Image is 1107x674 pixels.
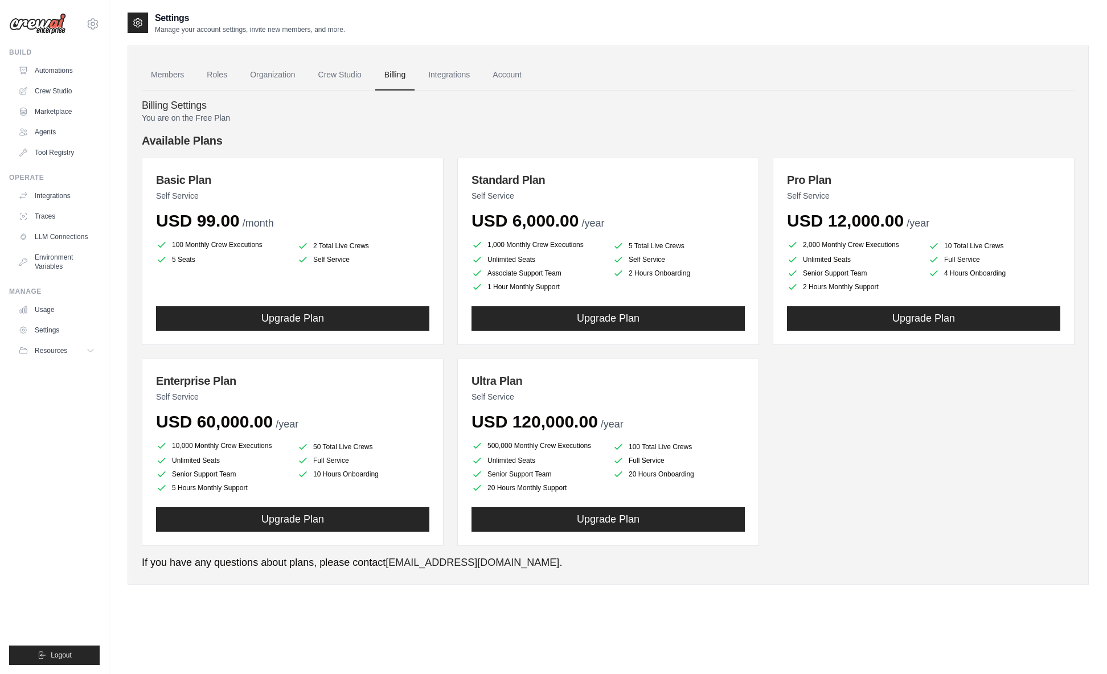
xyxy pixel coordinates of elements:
[142,133,1075,149] h4: Available Plans
[14,187,100,205] a: Integrations
[35,346,67,355] span: Resources
[156,412,273,431] span: USD 60,000.00
[471,468,604,480] li: Senior Support Team
[613,441,745,453] li: 100 Total Live Crews
[471,391,745,402] p: Self Service
[156,482,288,494] li: 5 Hours Monthly Support
[142,555,1075,570] p: If you have any questions about plans, please contact .
[297,468,429,480] li: 10 Hours Onboarding
[156,373,429,389] h3: Enterprise Plan
[613,468,745,480] li: 20 Hours Onboarding
[142,60,193,91] a: Members
[14,82,100,100] a: Crew Studio
[787,268,919,279] li: Senior Support Team
[156,306,429,331] button: Upgrade Plan
[375,60,415,91] a: Billing
[14,321,100,339] a: Settings
[155,11,345,25] h2: Settings
[419,60,479,91] a: Integrations
[14,61,100,80] a: Automations
[297,455,429,466] li: Full Service
[9,13,66,35] img: Logo
[14,207,100,225] a: Traces
[14,248,100,276] a: Environment Variables
[787,172,1060,188] h3: Pro Plan
[156,455,288,466] li: Unlimited Seats
[471,306,745,331] button: Upgrade Plan
[471,281,604,293] li: 1 Hour Monthly Support
[471,172,745,188] h3: Standard Plan
[14,228,100,246] a: LLM Connections
[14,102,100,121] a: Marketplace
[787,281,919,293] li: 2 Hours Monthly Support
[156,190,429,202] p: Self Service
[483,60,531,91] a: Account
[471,254,604,265] li: Unlimited Seats
[613,455,745,466] li: Full Service
[471,412,598,431] span: USD 120,000.00
[613,254,745,265] li: Self Service
[9,173,100,182] div: Operate
[386,557,559,568] a: [EMAIL_ADDRESS][DOMAIN_NAME]
[243,217,274,229] span: /month
[156,254,288,265] li: 5 Seats
[787,190,1060,202] p: Self Service
[471,190,745,202] p: Self Service
[613,268,745,279] li: 2 Hours Onboarding
[787,254,919,265] li: Unlimited Seats
[297,240,429,252] li: 2 Total Live Crews
[9,287,100,296] div: Manage
[787,238,919,252] li: 2,000 Monthly Crew Executions
[156,172,429,188] h3: Basic Plan
[471,238,604,252] li: 1,000 Monthly Crew Executions
[471,373,745,389] h3: Ultra Plan
[9,48,100,57] div: Build
[156,439,288,453] li: 10,000 Monthly Crew Executions
[471,482,604,494] li: 20 Hours Monthly Support
[156,468,288,480] li: Senior Support Team
[471,507,745,532] button: Upgrade Plan
[928,254,1060,265] li: Full Service
[471,439,604,453] li: 500,000 Monthly Crew Executions
[156,238,288,252] li: 100 Monthly Crew Executions
[471,268,604,279] li: Associate Support Team
[581,217,604,229] span: /year
[601,418,624,430] span: /year
[9,646,100,665] button: Logout
[928,240,1060,252] li: 10 Total Live Crews
[198,60,236,91] a: Roles
[142,112,1075,124] p: You are on the Free Plan
[156,391,429,402] p: Self Service
[613,240,745,252] li: 5 Total Live Crews
[156,211,240,230] span: USD 99.00
[787,211,904,230] span: USD 12,000.00
[297,441,429,453] li: 50 Total Live Crews
[155,25,345,34] p: Manage your account settings, invite new members, and more.
[14,123,100,141] a: Agents
[471,211,579,230] span: USD 6,000.00
[471,455,604,466] li: Unlimited Seats
[928,268,1060,279] li: 4 Hours Onboarding
[156,507,429,532] button: Upgrade Plan
[309,60,371,91] a: Crew Studio
[276,418,298,430] span: /year
[142,100,1075,112] h4: Billing Settings
[241,60,304,91] a: Organization
[297,254,429,265] li: Self Service
[787,306,1060,331] button: Upgrade Plan
[14,143,100,162] a: Tool Registry
[14,301,100,319] a: Usage
[907,217,929,229] span: /year
[14,342,100,360] button: Resources
[51,651,72,660] span: Logout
